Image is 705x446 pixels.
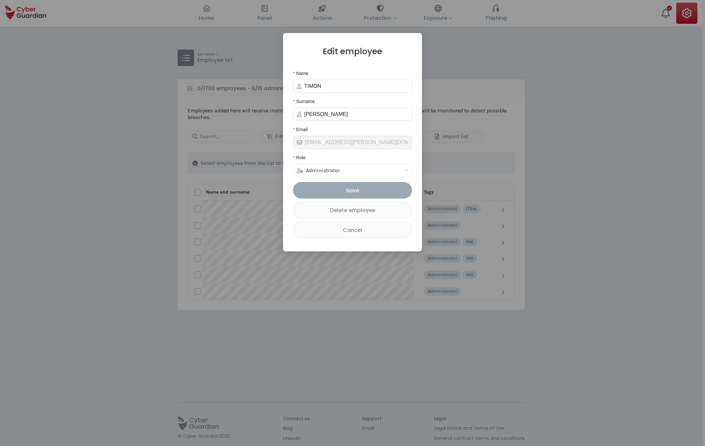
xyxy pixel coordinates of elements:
[293,126,312,133] label: Email
[298,226,407,234] div: Cancel
[293,70,313,77] label: Name
[297,164,402,177] div: Administrator
[293,46,412,56] h1: Edit employee
[293,154,310,161] label: Role
[293,98,319,105] label: Surname
[293,222,412,238] button: Cancel
[298,206,407,214] div: Delete employee
[304,82,408,90] input: Name
[293,202,412,218] button: Delete employee
[304,110,408,118] input: Surname
[293,182,412,199] button: Save
[298,186,407,195] div: Save
[305,138,408,146] input: Email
